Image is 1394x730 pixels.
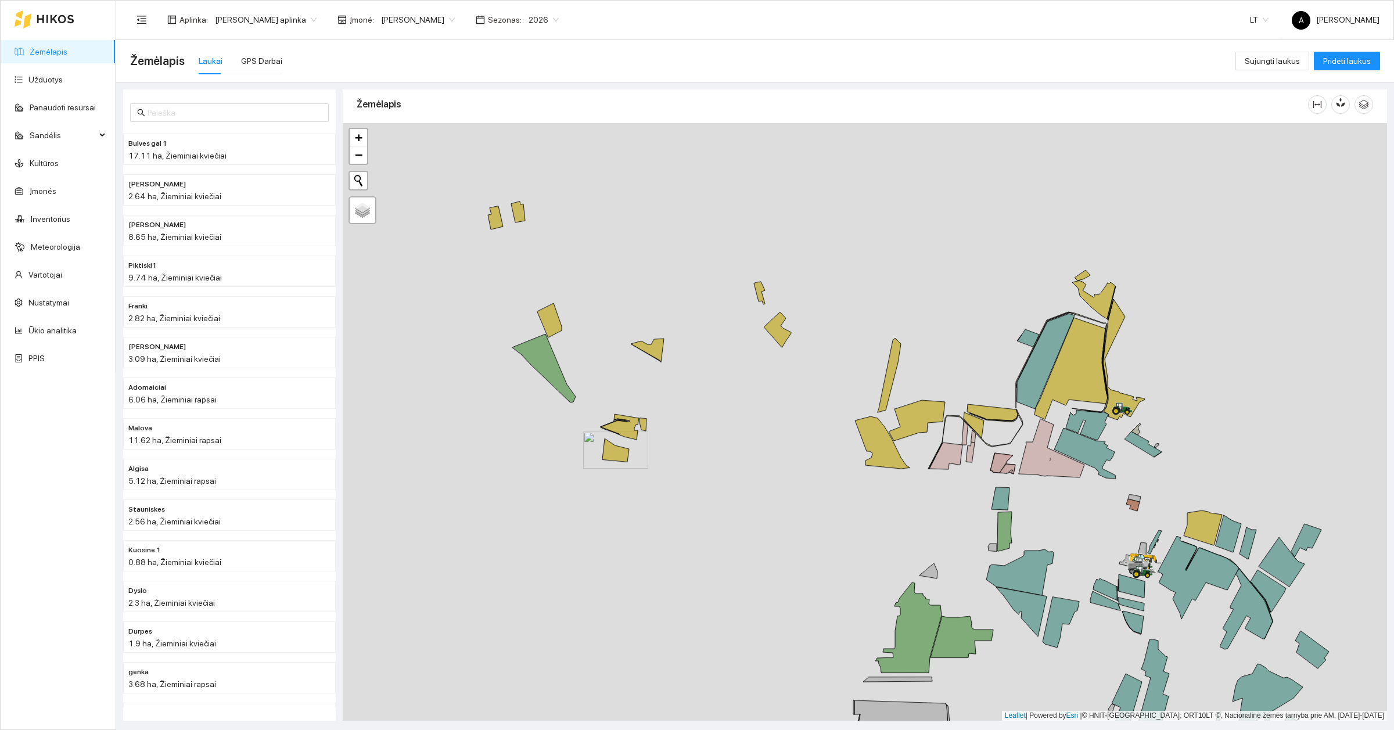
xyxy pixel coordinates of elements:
[128,463,149,474] span: Algisa
[241,55,282,67] div: GPS Darbai
[128,476,216,486] span: 5.12 ha, Žieminiai rapsai
[128,232,221,242] span: 8.65 ha, Žieminiai kviečiai
[30,103,96,112] a: Panaudoti resursai
[128,192,221,201] span: 2.64 ha, Žieminiai kviečiai
[128,585,147,596] span: Dyslo
[355,148,362,162] span: −
[31,242,80,251] a: Meteorologija
[1308,95,1327,114] button: column-width
[128,626,152,637] span: Durpes
[1250,11,1269,28] span: LT
[130,8,153,31] button: menu-fold
[1235,56,1309,66] a: Sujungti laukus
[128,679,216,689] span: 3.68 ha, Žieminiai rapsai
[28,75,63,84] a: Užduotys
[128,382,166,393] span: Adomaiciai
[128,151,227,160] span: 17.11 ha, Žieminiai kviečiai
[128,301,148,312] span: Franki
[128,598,215,607] span: 2.3 ha, Žieminiai kviečiai
[128,260,157,271] span: Piktiski1
[381,11,455,28] span: Jerzy Gvozdovič
[167,15,177,24] span: layout
[1314,52,1380,70] button: Pridėti laukus
[350,146,367,164] a: Zoom out
[128,220,186,231] span: Konstantino nuoma
[148,106,322,119] input: Paieška
[350,13,374,26] span: Įmonė :
[128,314,220,323] span: 2.82 ha, Žieminiai kviečiai
[31,214,70,224] a: Inventorius
[128,517,221,526] span: 2.56 ha, Žieminiai kviečiai
[337,15,347,24] span: shop
[355,130,362,145] span: +
[1235,52,1309,70] button: Sujungti laukus
[28,326,77,335] a: Ūkio analitika
[128,354,221,364] span: 3.09 ha, Žieminiai kviečiai
[1323,55,1371,67] span: Pridėti laukus
[1309,100,1326,109] span: column-width
[130,52,185,70] span: Žemėlapis
[128,504,165,515] span: Stauniskes
[1005,711,1026,720] a: Leaflet
[476,15,485,24] span: calendar
[1066,711,1079,720] a: Esri
[1245,55,1300,67] span: Sujungti laukus
[1299,11,1304,30] span: A
[128,545,161,556] span: Kuosine 1
[128,558,221,567] span: 0.88 ha, Žieminiai kviečiai
[30,47,67,56] a: Žemėlapis
[137,109,145,117] span: search
[128,395,217,404] span: 6.06 ha, Žieminiai rapsai
[128,423,152,434] span: Malova
[28,354,45,363] a: PPIS
[488,13,522,26] span: Sezonas :
[215,11,317,28] span: Jerzy Gvozdovicz aplinka
[136,15,147,25] span: menu-fold
[350,197,375,223] a: Layers
[357,88,1308,121] div: Žemėlapis
[350,172,367,189] button: Initiate a new search
[30,159,59,168] a: Kultūros
[179,13,208,26] span: Aplinka :
[128,639,216,648] span: 1.9 ha, Žieminiai kviečiai
[28,298,69,307] a: Nustatymai
[128,179,186,190] span: Franki krapal
[28,270,62,279] a: Vartotojai
[128,667,149,678] span: genka
[128,138,167,149] span: Bulves gal 1
[350,129,367,146] a: Zoom in
[1292,15,1379,24] span: [PERSON_NAME]
[128,436,221,445] span: 11.62 ha, Žieminiai rapsai
[1002,711,1387,721] div: | Powered by © HNIT-[GEOGRAPHIC_DATA]; ORT10LT ©, Nacionalinė žemės tarnyba prie AM, [DATE]-[DATE]
[199,55,222,67] div: Laukai
[30,124,96,147] span: Sandėlis
[1314,56,1380,66] a: Pridėti laukus
[128,341,186,353] span: Ričardo
[30,186,56,196] a: Įmonės
[1080,711,1082,720] span: |
[529,11,559,28] span: 2026
[128,273,222,282] span: 9.74 ha, Žieminiai kviečiai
